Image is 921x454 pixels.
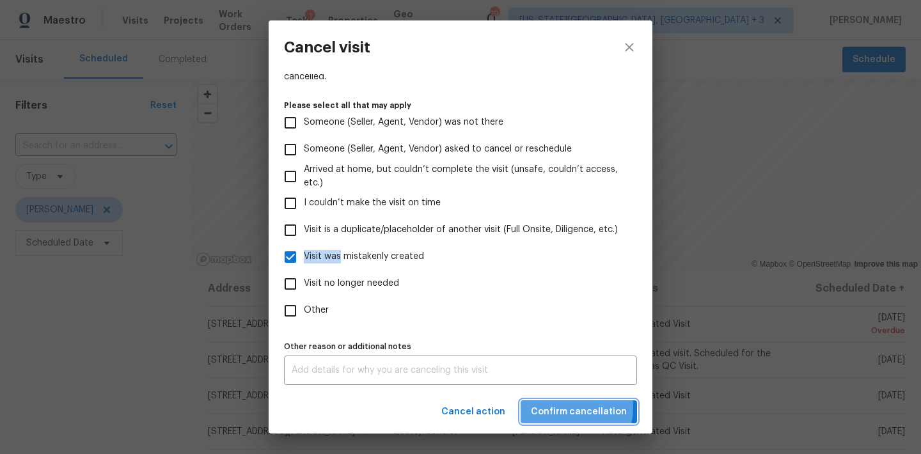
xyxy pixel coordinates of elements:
span: Visit is a duplicate/placeholder of another visit (Full Onsite, Diligence, etc.) [304,223,618,237]
button: Confirm cancellation [521,400,637,424]
span: Someone (Seller, Agent, Vendor) asked to cancel or reschedule [304,143,572,156]
button: close [606,20,652,74]
span: Someone (Seller, Agent, Vendor) was not there [304,116,503,129]
span: Arrived at home, but couldn’t complete the visit (unsafe, couldn’t access, etc.) [304,163,627,190]
label: Other reason or additional notes [284,343,637,350]
button: Cancel action [436,400,510,424]
span: I couldn’t make the visit on time [304,196,441,210]
span: Cancel action [441,404,505,420]
span: Visit was mistakenly created [304,250,424,263]
label: Please select all that may apply [284,102,637,109]
h3: Cancel visit [284,38,370,56]
span: Visit no longer needed [304,277,399,290]
span: Confirm cancellation [531,404,627,420]
span: Other [304,304,329,317]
